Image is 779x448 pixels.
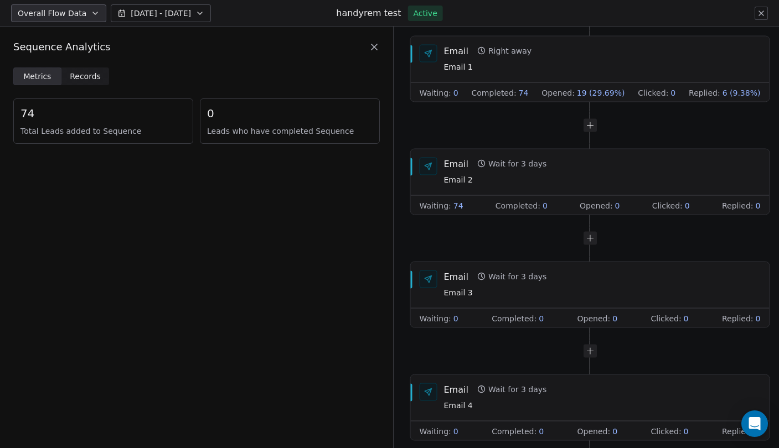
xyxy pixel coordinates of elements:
span: Clicked : [651,425,682,436]
span: 6 (9.38%) [723,87,761,98]
span: Opened : [577,312,611,324]
span: 0 [453,312,458,324]
button: Overall Flow Data [11,4,106,22]
div: Email [444,383,468,395]
span: Completed : [492,425,536,436]
span: Leads who have completed Sequence [207,126,373,137]
span: Clicked : [651,312,682,324]
span: Replied : [722,200,754,211]
span: [DATE] - [DATE] [131,8,191,19]
span: 0 [612,312,617,324]
span: 0 [684,312,689,324]
span: 0 [612,425,617,436]
span: Opened : [577,425,611,436]
span: 0 [543,200,548,211]
span: Waiting : [420,312,451,324]
span: 0 [756,200,761,211]
span: 0 [756,312,761,324]
span: Clicked : [652,200,683,211]
span: Waiting : [420,200,451,211]
span: Email 2 [444,174,547,186]
span: 74 [20,106,186,121]
div: Email [444,44,468,56]
div: EmailWait for 3 daysEmail 4Waiting:0Completed:0Opened:0Clicked:0Replied:0 [410,374,770,441]
span: Replied : [722,312,754,324]
span: Active [413,8,437,19]
span: 0 [685,200,690,211]
span: 0 [539,425,544,436]
span: 74 [453,200,463,211]
span: Waiting : [420,425,451,436]
span: 0 [670,87,675,98]
span: Overall Flow Data [18,8,86,19]
button: [DATE] - [DATE] [111,4,211,22]
div: EmailWait for 3 daysEmail 2Waiting:74Completed:0Opened:0Clicked:0Replied:0 [410,149,770,215]
span: Email 4 [444,399,547,411]
span: 0 [615,200,620,211]
span: Waiting : [420,87,451,98]
span: 0 [207,106,373,121]
span: Opened : [580,200,613,211]
span: Replied : [722,425,754,436]
span: Completed : [492,312,536,324]
span: 19 (29.69%) [577,87,625,98]
span: Completed : [472,87,517,98]
span: Email 3 [444,286,547,299]
span: Opened : [541,87,575,98]
span: Records [70,71,101,82]
div: EmailRight awayEmail 1Waiting:0Completed:74Opened:19 (29.69%)Clicked:0Replied:6 (9.38%) [410,36,770,102]
span: Clicked : [638,87,668,98]
div: Email [444,157,468,169]
h1: handyrem test [336,7,401,19]
div: EmailWait for 3 daysEmail 3Waiting:0Completed:0Opened:0Clicked:0Replied:0 [410,262,770,328]
span: 74 [519,87,529,98]
span: 0 [539,312,544,324]
span: Replied : [689,87,720,98]
span: Completed : [496,200,540,211]
span: 0 [453,87,458,98]
span: Sequence Analytics [13,40,110,54]
span: 0 [453,425,458,436]
span: Total Leads added to Sequence [20,126,186,137]
div: Email [444,270,468,282]
span: 0 [684,425,689,436]
div: Open Intercom Messenger [741,410,768,437]
span: Email 1 [444,61,532,73]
